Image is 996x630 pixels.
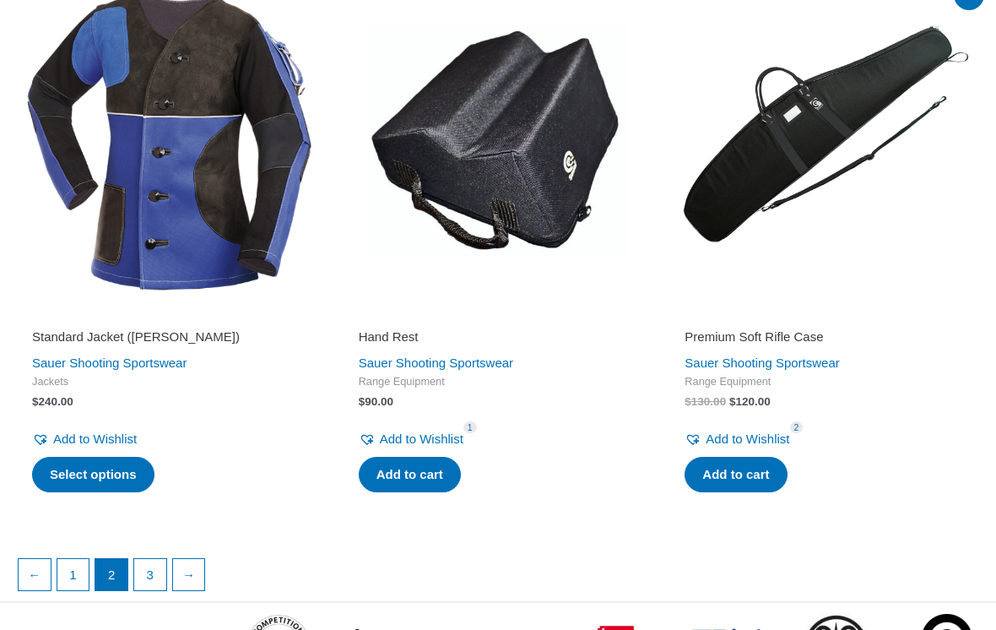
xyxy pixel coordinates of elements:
[19,559,51,591] a: ←
[685,329,964,351] a: Premium Soft Rifle Case
[32,356,187,370] a: Sauer Shooting Sportswear
[359,375,638,389] span: Range Equipment
[685,356,839,370] a: Sauer Shooting Sportswear
[359,457,461,492] a: Add to cart: “Hand Rest”
[359,356,513,370] a: Sauer Shooting Sportswear
[359,427,463,451] a: Add to Wishlist
[134,559,166,591] a: Page 3
[17,558,979,600] nav: Product Pagination
[706,432,789,446] span: Add to Wishlist
[685,375,964,389] span: Range Equipment
[685,395,726,408] bdi: 130.00
[173,559,205,591] a: →
[685,395,691,408] span: $
[729,395,736,408] span: $
[729,395,771,408] bdi: 120.00
[685,329,964,345] h2: Premium Soft Rifle Case
[359,305,638,325] iframe: Customer reviews powered by Trustpilot
[32,305,311,325] iframe: Customer reviews powered by Trustpilot
[359,395,365,408] span: $
[32,395,39,408] span: $
[359,329,638,351] a: Hand Rest
[790,421,804,434] span: 2
[57,559,89,591] a: Page 1
[32,375,311,389] span: Jackets
[685,457,787,492] a: Add to cart: “Premium Soft Rifle Case”
[32,427,137,451] a: Add to Wishlist
[32,329,311,345] h2: Standard Jacket ([PERSON_NAME])
[380,432,463,446] span: Add to Wishlist
[95,559,127,591] span: Page 2
[463,421,477,434] span: 1
[685,305,964,325] iframe: Customer reviews powered by Trustpilot
[32,329,311,351] a: Standard Jacket ([PERSON_NAME])
[32,457,154,492] a: Select options for “Standard Jacket (SAUER)”
[359,395,393,408] bdi: 90.00
[32,395,73,408] bdi: 240.00
[685,427,789,451] a: Add to Wishlist
[359,329,638,345] h2: Hand Rest
[53,432,137,446] span: Add to Wishlist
